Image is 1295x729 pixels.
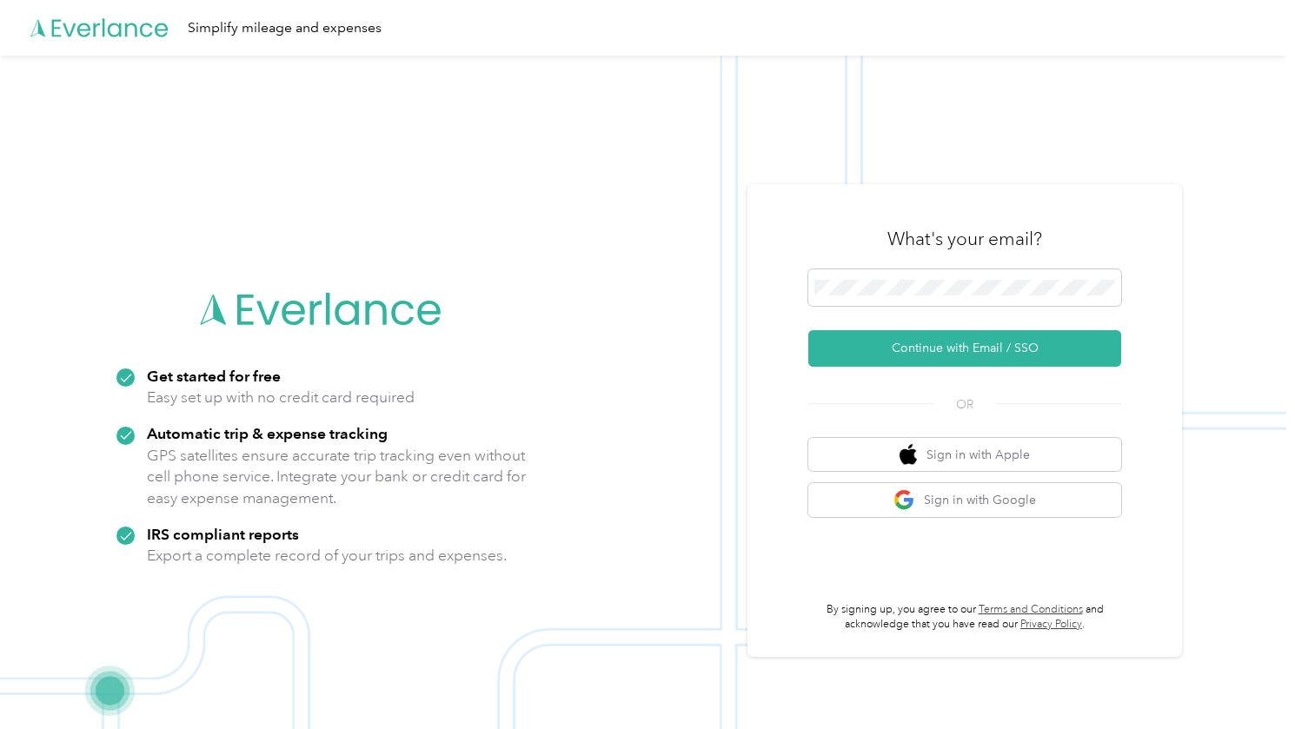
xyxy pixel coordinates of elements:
button: apple logoSign in with Apple [808,438,1121,472]
div: Simplify mileage and expenses [188,17,382,39]
img: google logo [893,489,915,511]
strong: Automatic trip & expense tracking [147,424,388,442]
strong: IRS compliant reports [147,525,299,543]
h3: What's your email? [887,227,1042,251]
button: google logoSign in with Google [808,483,1121,517]
button: Continue with Email / SSO [808,330,1121,367]
p: Export a complete record of your trips and expenses. [147,545,507,567]
p: By signing up, you agree to our and acknowledge that you have read our . [808,602,1121,633]
a: Terms and Conditions [979,603,1083,616]
img: apple logo [900,444,917,466]
p: Easy set up with no credit card required [147,387,415,408]
strong: Get started for free [147,367,281,385]
a: Privacy Policy [1020,618,1082,631]
p: GPS satellites ensure accurate trip tracking even without cell phone service. Integrate your bank... [147,445,527,509]
span: OR [934,395,995,414]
